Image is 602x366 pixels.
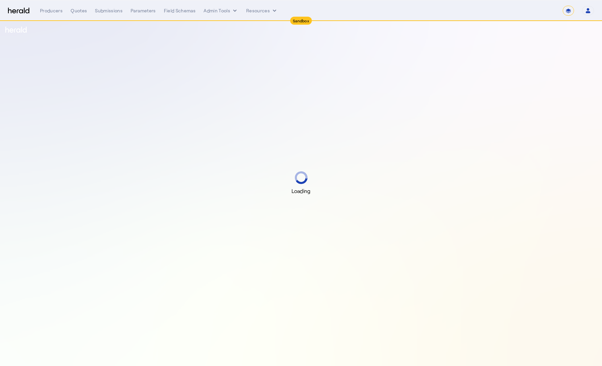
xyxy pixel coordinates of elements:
[40,7,63,14] div: Producers
[131,7,156,14] div: Parameters
[164,7,196,14] div: Field Schemas
[71,7,87,14] div: Quotes
[204,7,238,14] button: internal dropdown menu
[95,7,123,14] div: Submissions
[290,17,312,25] div: Sandbox
[8,8,29,14] img: Herald Logo
[246,7,278,14] button: Resources dropdown menu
